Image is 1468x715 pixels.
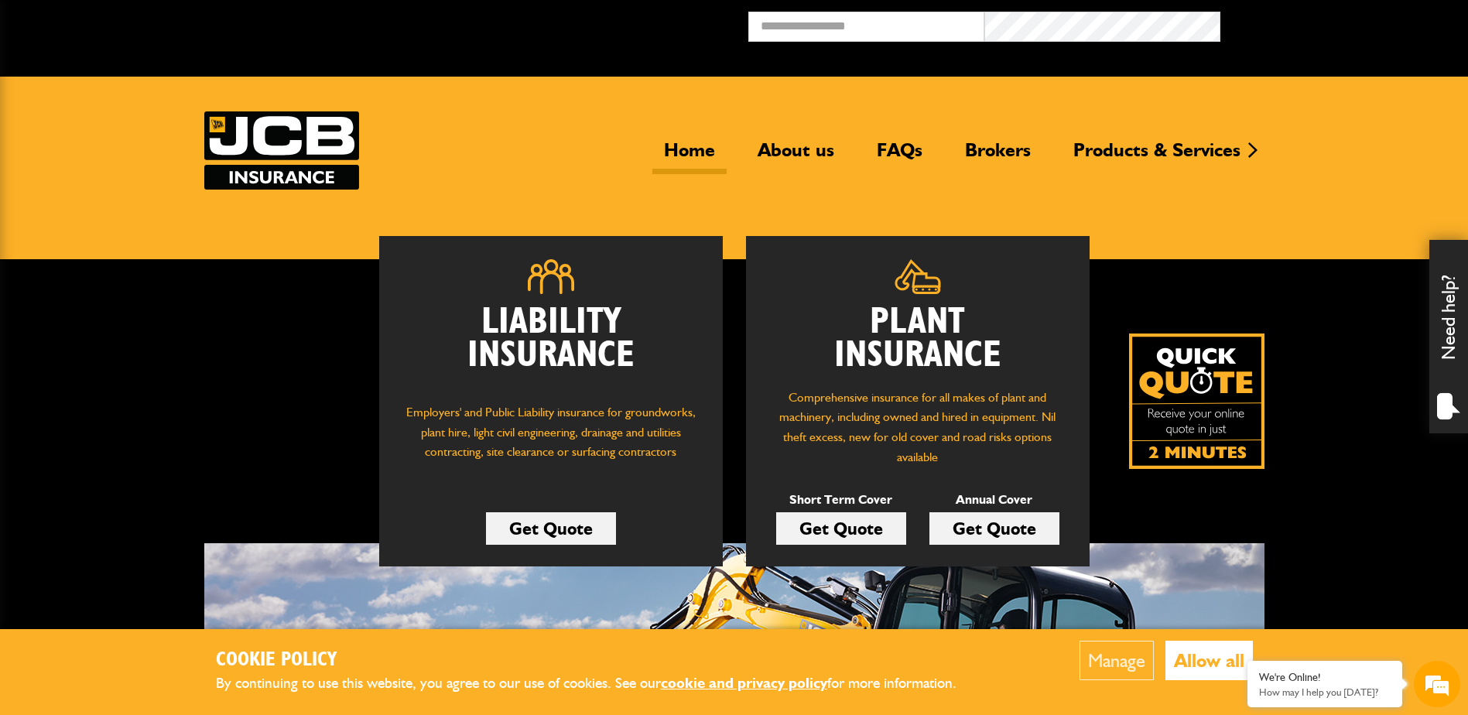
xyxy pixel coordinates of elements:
[204,111,359,190] img: JCB Insurance Services logo
[929,512,1059,545] a: Get Quote
[865,139,934,174] a: FAQs
[1259,671,1391,684] div: We're Online!
[402,306,700,388] h2: Liability Insurance
[486,512,616,545] a: Get Quote
[216,672,982,696] p: By continuing to use this website, you agree to our use of cookies. See our for more information.
[1129,334,1264,469] a: Get your insurance quote isn just 2-minutes
[1429,240,1468,433] div: Need help?
[1129,334,1264,469] img: Quick Quote
[1259,686,1391,698] p: How may I help you today?
[204,111,359,190] a: JCB Insurance Services
[776,490,906,510] p: Short Term Cover
[769,306,1066,372] h2: Plant Insurance
[652,139,727,174] a: Home
[661,674,827,692] a: cookie and privacy policy
[1080,641,1154,680] button: Manage
[216,648,982,672] h2: Cookie Policy
[1165,641,1253,680] button: Allow all
[776,512,906,545] a: Get Quote
[769,388,1066,467] p: Comprehensive insurance for all makes of plant and machinery, including owned and hired in equipm...
[1062,139,1252,174] a: Products & Services
[402,402,700,477] p: Employers' and Public Liability insurance for groundworks, plant hire, light civil engineering, d...
[746,139,846,174] a: About us
[929,490,1059,510] p: Annual Cover
[953,139,1042,174] a: Brokers
[1220,12,1456,36] button: Broker Login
